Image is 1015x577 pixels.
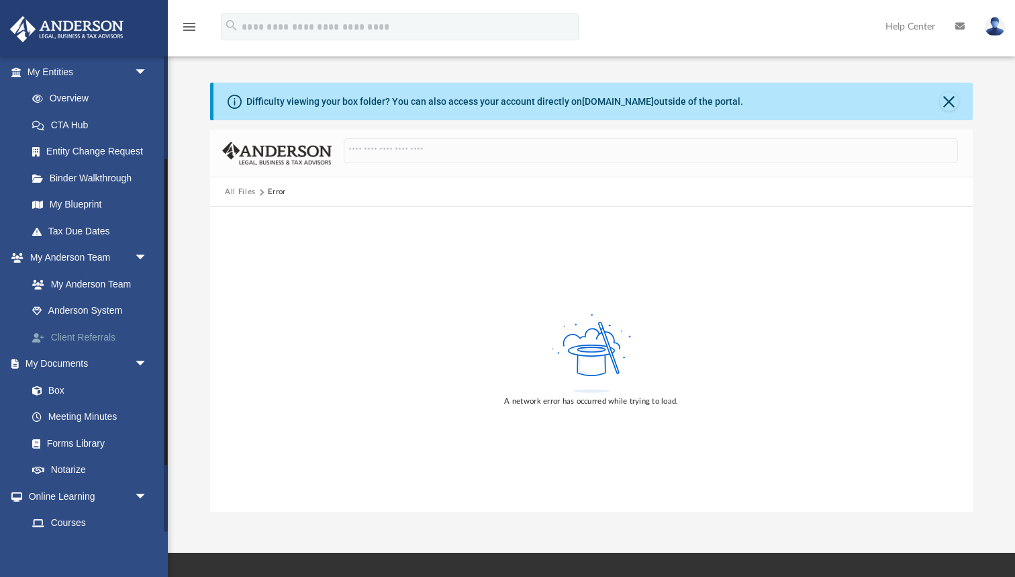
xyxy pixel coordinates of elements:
[19,324,168,351] a: Client Referrals
[19,191,161,218] a: My Blueprint
[19,85,168,112] a: Overview
[19,138,168,165] a: Entity Change Request
[181,19,197,35] i: menu
[19,298,168,324] a: Anderson System
[224,18,239,33] i: search
[985,17,1005,36] img: User Pic
[504,396,678,408] div: A network error has occurred while trying to load.
[6,16,128,42] img: Anderson Advisors Platinum Portal
[19,430,154,457] a: Forms Library
[225,186,256,198] button: All Files
[246,95,743,109] div: Difficulty viewing your box folder? You can also access your account directly on outside of the p...
[134,351,161,378] span: arrow_drop_down
[582,96,654,107] a: [DOMAIN_NAME]
[19,510,161,537] a: Courses
[19,377,154,404] a: Box
[9,483,161,510] a: Online Learningarrow_drop_down
[19,218,168,245] a: Tax Due Dates
[9,351,161,378] a: My Documentsarrow_drop_down
[134,245,161,272] span: arrow_drop_down
[940,92,959,111] button: Close
[19,112,168,138] a: CTA Hub
[19,404,161,431] a: Meeting Minutes
[134,58,161,86] span: arrow_drop_down
[19,271,161,298] a: My Anderson Team
[19,165,168,191] a: Binder Walkthrough
[9,245,168,271] a: My Anderson Teamarrow_drop_down
[9,58,168,85] a: My Entitiesarrow_drop_down
[134,483,161,511] span: arrow_drop_down
[268,186,285,198] div: Error
[181,26,197,35] a: menu
[344,138,958,164] input: Search files and folders
[19,457,161,484] a: Notarize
